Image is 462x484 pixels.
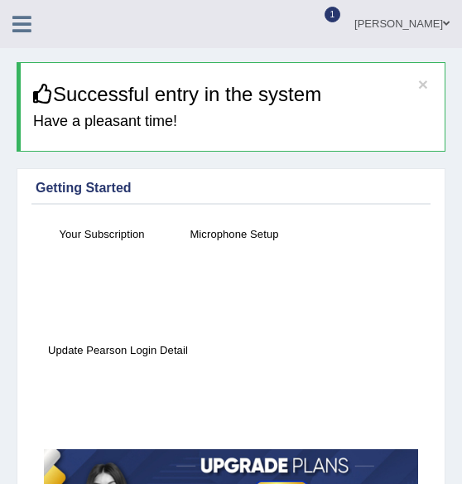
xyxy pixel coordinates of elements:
h4: Have a pleasant time! [33,114,432,130]
h4: Update Pearson Login Detail [44,341,192,359]
h4: Your Subscription [44,225,160,243]
button: × [418,75,428,93]
div: Getting Started [36,178,426,198]
h3: Successful entry in the system [33,84,432,105]
h4: Microphone Setup [176,225,292,243]
span: 1 [325,7,341,22]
